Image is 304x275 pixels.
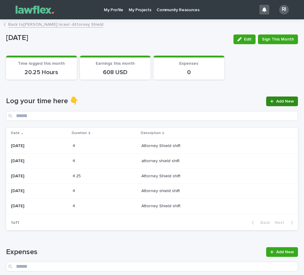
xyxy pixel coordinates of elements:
[18,61,65,66] span: Time logged this month
[141,142,182,149] p: Attorney Shield shift
[262,36,294,42] span: Sign This Month
[72,130,87,136] p: Duration
[141,172,182,179] p: Attorney Shield shift
[141,202,182,209] p: Attorney Shield shift
[11,159,68,164] p: [DATE]
[266,247,298,257] a: Add New
[179,61,198,66] span: Expenses
[141,130,161,136] p: Description
[6,153,298,169] tr: [DATE]44 attorney shield shiftattorney shield shift
[244,37,252,41] span: Edit
[6,169,298,184] tr: [DATE]4.254.25 Attorney Shield shiftAttorney Shield shift
[275,221,288,225] span: Next
[72,142,76,149] p: 4
[6,138,298,153] tr: [DATE]44 Attorney Shield shiftAttorney Shield shift
[6,111,298,121] input: Search
[141,187,181,194] p: Attorney shield shift
[233,34,256,44] button: Edit
[72,202,76,209] p: 4
[257,221,270,225] span: Back
[84,69,147,76] p: 608 USD
[11,188,68,194] p: [DATE]
[6,215,24,230] p: 1 of 1
[266,97,298,106] a: Add New
[247,220,272,225] button: Back
[11,143,68,149] p: [DATE]
[6,199,298,214] tr: [DATE]44 Attorney Shield shiftAttorney Shield shift
[276,250,294,254] span: Add New
[8,21,103,28] a: Back to[PERSON_NAME] Israel -Attorney Shield
[279,5,289,15] div: RI
[11,174,68,179] p: [DATE]
[272,220,298,225] button: Next
[72,172,82,179] p: 4.25
[141,157,181,164] p: attorney shield shift
[6,248,263,257] h1: Expenses
[6,97,263,106] h1: Log your time here 👇
[6,262,298,271] input: Search
[276,99,294,103] span: Add New
[72,187,76,194] p: 4
[96,61,135,66] span: Earnings this month
[12,4,58,16] img: Gnvw4qrBSHOAfo8VMhG6
[6,34,229,42] p: [DATE]
[157,69,221,76] p: 0
[10,69,73,76] p: 20.25 Hours
[6,184,298,199] tr: [DATE]44 Attorney shield shiftAttorney shield shift
[11,130,20,136] p: Date
[72,157,76,164] p: 4
[258,34,298,44] button: Sign This Month
[11,204,68,209] p: [DATE]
